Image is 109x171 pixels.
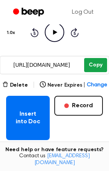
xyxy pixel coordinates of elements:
a: [EMAIL_ADDRESS][DOMAIN_NAME] [34,153,90,166]
span: | [83,81,85,89]
button: Never Expires|Change [40,81,107,89]
span: | [33,81,35,90]
button: Insert into Doc [6,96,50,140]
button: 1.0x [6,26,18,39]
a: Beep [8,5,51,20]
a: Log Out [64,3,101,21]
button: Delete [2,81,28,89]
button: Copy [84,58,107,72]
button: Record [54,96,103,116]
span: Change [87,81,107,89]
span: Contact us [5,153,104,166]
